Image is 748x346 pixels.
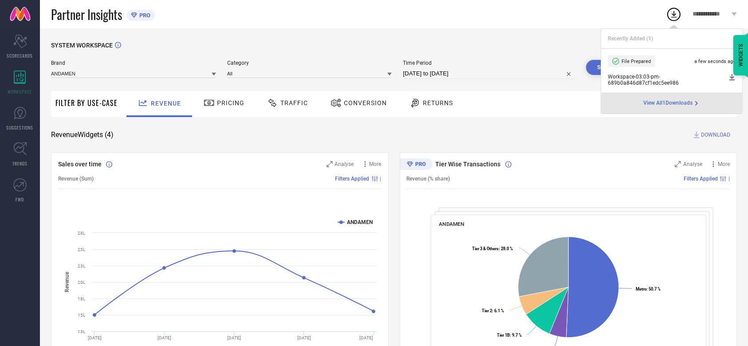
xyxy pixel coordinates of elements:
text: [DATE] [228,335,241,340]
tspan: Tier 3 & Others [472,246,499,251]
span: PRO [137,12,150,19]
span: Revenue [151,100,181,107]
tspan: Metro [636,287,646,291]
span: Pricing [217,99,244,106]
span: FWD [16,196,24,203]
text: 28L [78,231,86,236]
span: Filters Applied [684,176,718,182]
a: View All1Downloads [644,100,700,107]
text: : 28.0 % [472,246,513,251]
span: Returns [423,99,453,106]
span: SCORECARDS [7,52,33,59]
span: Category [227,60,392,66]
text: 20L [78,280,86,285]
text: 18L [78,296,86,301]
text: 25L [78,247,86,252]
span: Time Period [403,60,575,66]
text: [DATE] [359,335,373,340]
span: SYSTEM WORKSPACE [51,42,113,49]
tspan: Tier 2 [482,308,492,313]
span: Conversion [344,99,387,106]
span: Recently Added ( 1 ) [608,35,653,42]
span: SUGGESTIONS [7,124,34,131]
span: DOWNLOAD [701,130,730,139]
span: TRENDS [12,160,28,167]
text: [DATE] [88,335,102,340]
span: Sales over time [58,161,102,168]
tspan: Tier 1B [497,333,510,338]
text: : 50.7 % [636,287,661,291]
span: Revenue (% share) [407,176,450,182]
span: Filter By Use-Case [55,98,118,108]
text: [DATE] [297,335,311,340]
tspan: Revenue [64,271,70,292]
text: 15L [78,313,86,318]
span: Tier Wise Transactions [436,161,501,168]
span: Traffic [280,99,308,106]
span: File Prepared [622,59,651,64]
span: Revenue (Sum) [58,176,94,182]
span: View All 1 Downloads [644,100,693,107]
span: Brand [51,60,216,66]
text: : 9.7 % [497,333,522,338]
span: Revenue Widgets ( 4 ) [51,130,114,139]
input: Select time period [403,68,575,79]
text: 23L [78,263,86,268]
span: | [728,176,730,182]
text: : 6.1 % [482,308,504,313]
div: Open download page [644,100,700,107]
span: More [370,161,382,167]
span: Analyse [335,161,354,167]
span: Filters Applied [335,176,370,182]
svg: Zoom [675,161,681,167]
div: Premium [400,158,433,172]
button: Search [586,60,634,75]
span: ANDAMEN [439,221,464,227]
span: Analyse [683,161,702,167]
div: Open download list [666,6,682,22]
span: a few seconds ago [694,59,736,64]
svg: Zoom [327,161,333,167]
text: [DATE] [157,335,171,340]
span: More [718,161,730,167]
span: Workspace - 03:03-pm - 689b0a846d87cf1edc5ee986 [608,74,726,86]
text: 13L [78,329,86,334]
span: Partner Insights [51,5,122,24]
span: | [380,176,382,182]
text: ANDAMEN [347,219,373,225]
a: Download [728,74,736,86]
span: WORKSPACE [8,88,32,95]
